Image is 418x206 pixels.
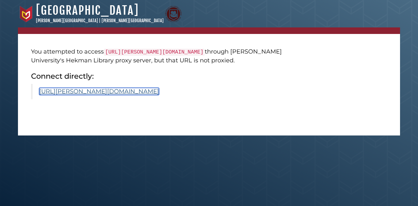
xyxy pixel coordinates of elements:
[36,18,164,24] p: [PERSON_NAME][GEOGRAPHIC_DATA] | [PERSON_NAME][GEOGRAPHIC_DATA]
[39,88,159,95] a: [URL][PERSON_NAME][DOMAIN_NAME]
[104,49,205,56] code: [URL][PERSON_NAME][DOMAIN_NAME]
[18,6,34,22] img: Calvin University
[18,27,400,34] nav: breadcrumb
[31,47,294,65] p: You attempted to access through [PERSON_NAME] University's Hekman Library proxy server, but that ...
[165,6,182,22] img: Calvin Theological Seminary
[31,71,294,81] h2: Connect directly:
[36,3,139,18] a: [GEOGRAPHIC_DATA]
